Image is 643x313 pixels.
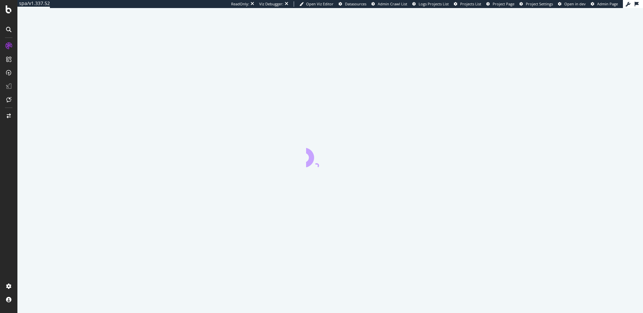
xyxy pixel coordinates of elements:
[493,1,514,6] span: Project Page
[259,1,283,7] div: Viz Debugger:
[378,1,407,6] span: Admin Crawl List
[564,1,586,6] span: Open in dev
[231,1,249,7] div: ReadOnly:
[419,1,449,6] span: Logs Projects List
[412,1,449,7] a: Logs Projects List
[371,1,407,7] a: Admin Crawl List
[597,1,618,6] span: Admin Page
[486,1,514,7] a: Project Page
[591,1,618,7] a: Admin Page
[460,1,481,6] span: Projects List
[558,1,586,7] a: Open in dev
[526,1,553,6] span: Project Settings
[306,1,334,6] span: Open Viz Editor
[299,1,334,7] a: Open Viz Editor
[454,1,481,7] a: Projects List
[339,1,366,7] a: Datasources
[519,1,553,7] a: Project Settings
[345,1,366,6] span: Datasources
[306,143,354,167] div: animation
